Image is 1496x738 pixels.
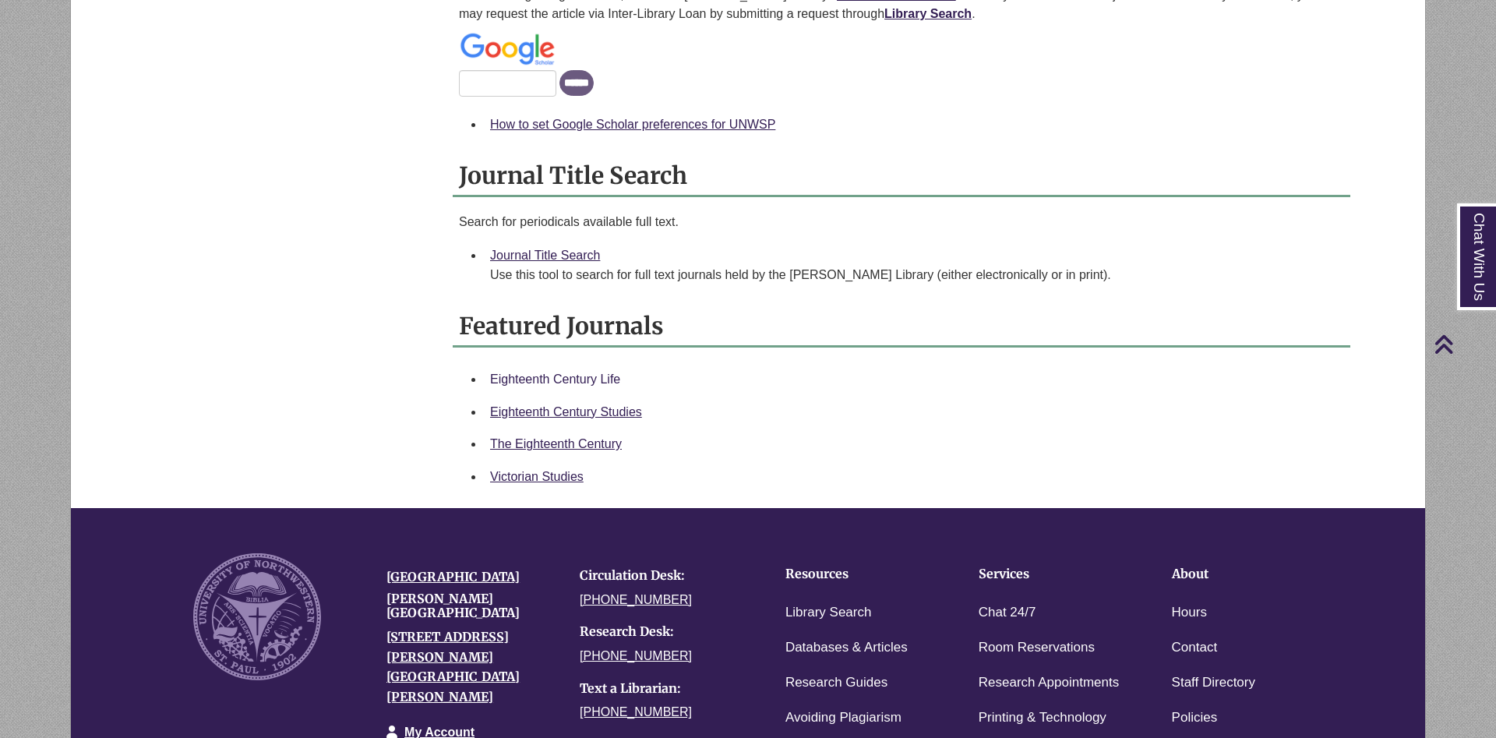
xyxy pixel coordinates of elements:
[979,707,1106,729] a: Printing & Technology
[979,672,1120,694] a: Research Appointments
[580,593,692,606] a: [PHONE_NUMBER]
[386,629,520,704] a: [STREET_ADDRESS][PERSON_NAME][GEOGRAPHIC_DATA][PERSON_NAME]
[193,553,320,680] img: UNW seal
[580,649,692,662] a: [PHONE_NUMBER]
[1172,567,1317,581] h4: About
[1172,672,1255,694] a: Staff Directory
[884,7,972,20] a: Library Search
[580,569,750,583] h4: Circulation Desk:
[490,405,642,418] a: Eighteenth Century Studies
[490,470,584,483] a: Victorian Studies
[580,682,750,696] h4: Text a Librarian:
[453,306,1350,348] h2: Featured Journals
[1172,707,1218,729] a: Policies
[785,567,930,581] h4: Resources
[1172,637,1218,659] a: Contact
[459,31,556,65] img: Google Scholar Search
[453,156,1350,197] h2: Journal Title Search
[580,705,692,719] a: [PHONE_NUMBER]
[1434,334,1492,355] a: Back to Top
[580,625,750,639] h4: Research Desk:
[490,373,620,386] a: Eighteenth Century Life
[979,637,1095,659] a: Room Reservations
[386,569,520,584] a: [GEOGRAPHIC_DATA]
[979,567,1124,581] h4: Services
[490,266,1338,284] div: Use this tool to search for full text journals held by the [PERSON_NAME] Library (either electron...
[785,602,872,624] a: Library Search
[459,70,556,97] input: Google Scholar Search
[490,437,622,450] a: The Eighteenth Century
[785,707,901,729] a: Avoiding Plagiarism
[979,602,1036,624] a: Chat 24/7
[459,213,1344,231] p: Search for periodicals available full text.
[785,672,887,694] a: Research Guides
[386,592,556,620] h4: [PERSON_NAME][GEOGRAPHIC_DATA]
[490,118,775,131] a: How to set Google Scholar preferences for UNWSP
[1172,602,1207,624] a: Hours
[490,249,600,262] a: Journal Title Search
[785,637,908,659] a: Databases & Articles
